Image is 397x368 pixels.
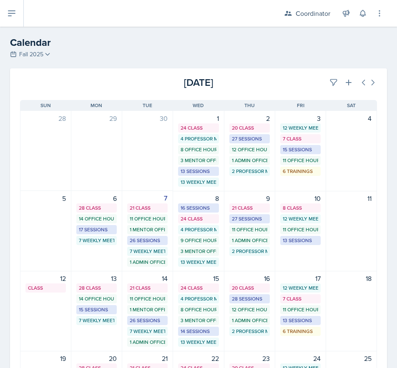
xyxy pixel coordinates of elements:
[130,284,165,292] div: 21 Class
[10,35,387,50] h2: Calendar
[130,226,165,233] div: 1 Mentor Office Hour
[130,237,165,244] div: 26 Sessions
[130,306,165,313] div: 1 Mentor Office Hour
[283,146,318,153] div: 15 Sessions
[76,273,117,283] div: 13
[283,135,318,143] div: 7 Class
[232,215,267,223] div: 27 Sessions
[28,284,63,292] div: Class
[181,135,216,143] div: 4 Professor Meetings
[283,237,318,244] div: 13 Sessions
[178,353,219,363] div: 22
[181,295,216,303] div: 4 Professor Meetings
[79,284,114,292] div: 28 Class
[232,237,267,244] div: 1 Admin Office Hour
[296,8,330,18] div: Coordinator
[76,353,117,363] div: 20
[229,193,270,203] div: 9
[232,306,267,313] div: 12 Office Hours
[244,102,255,109] span: Thu
[283,317,318,324] div: 13 Sessions
[232,146,267,153] div: 12 Office Hours
[130,258,165,266] div: 1 Admin Office Hour
[181,226,216,233] div: 4 Professor Meetings
[232,317,267,324] div: 1 Admin Office Hour
[40,102,51,109] span: Sun
[283,284,318,292] div: 12 Weekly Meetings
[181,124,216,132] div: 24 Class
[232,295,267,303] div: 28 Sessions
[331,193,372,203] div: 11
[181,328,216,335] div: 14 Sessions
[232,284,267,292] div: 20 Class
[143,102,152,109] span: Tue
[181,146,216,153] div: 8 Office Hours
[232,204,267,212] div: 21 Class
[232,135,267,143] div: 27 Sessions
[178,193,219,203] div: 8
[181,157,216,164] div: 3 Mentor Office Hours
[25,193,66,203] div: 5
[283,168,318,175] div: 6 Trainings
[25,113,66,123] div: 28
[130,295,165,303] div: 11 Office Hours
[178,273,219,283] div: 15
[76,113,117,123] div: 29
[130,204,165,212] div: 21 Class
[130,248,165,255] div: 7 Weekly Meetings
[283,328,318,335] div: 6 Trainings
[280,353,321,363] div: 24
[181,204,216,212] div: 16 Sessions
[79,204,114,212] div: 28 Class
[127,273,168,283] div: 14
[79,317,114,324] div: 7 Weekly Meetings
[79,226,114,233] div: 17 Sessions
[232,124,267,132] div: 20 Class
[283,157,318,164] div: 11 Office Hours
[283,215,318,223] div: 12 Weekly Meetings
[229,113,270,123] div: 2
[127,193,168,203] div: 7
[232,328,267,335] div: 2 Professor Meetings
[25,353,66,363] div: 19
[181,317,216,324] div: 3 Mentor Office Hours
[130,338,165,346] div: 1 Admin Office Hour
[181,178,216,186] div: 13 Weekly Meetings
[79,237,114,244] div: 7 Weekly Meetings
[331,353,372,363] div: 25
[283,124,318,132] div: 12 Weekly Meetings
[232,226,267,233] div: 11 Office Hours
[181,306,216,313] div: 8 Office Hours
[79,215,114,223] div: 14 Office Hours
[232,157,267,164] div: 1 Admin Office Hour
[347,102,356,109] span: Sat
[280,113,321,123] div: 3
[127,353,168,363] div: 21
[280,193,321,203] div: 10
[181,284,216,292] div: 24 Class
[232,168,267,175] div: 2 Professor Meetings
[127,113,168,123] div: 30
[19,50,43,59] span: Fall 2025
[229,353,270,363] div: 23
[79,306,114,313] div: 15 Sessions
[130,215,165,223] div: 11 Office Hours
[283,226,318,233] div: 11 Office Hours
[181,215,216,223] div: 24 Class
[139,75,258,90] div: [DATE]
[130,328,165,335] div: 7 Weekly Meetings
[130,317,165,324] div: 26 Sessions
[232,248,267,255] div: 2 Professor Meetings
[283,306,318,313] div: 11 Office Hours
[331,273,372,283] div: 18
[181,237,216,244] div: 9 Office Hours
[76,193,117,203] div: 6
[280,273,321,283] div: 17
[25,273,66,283] div: 12
[181,258,216,266] div: 13 Weekly Meetings
[193,102,204,109] span: Wed
[181,338,216,346] div: 13 Weekly Meetings
[283,295,318,303] div: 7 Class
[79,295,114,303] div: 14 Office Hours
[229,273,270,283] div: 16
